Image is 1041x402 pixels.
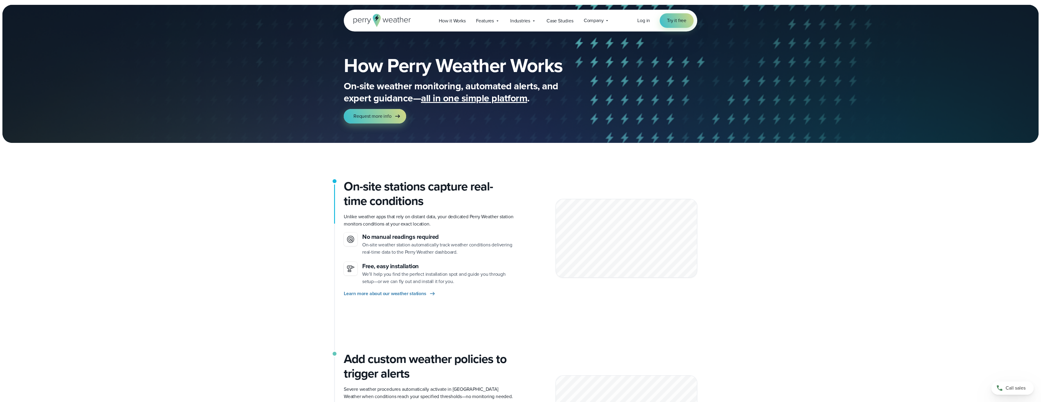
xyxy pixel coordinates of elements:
[362,271,516,285] p: We’ll help you find the perfect installation spot and guide you through setup—or we can fly out a...
[667,17,686,24] span: Try it free
[344,179,516,208] h2: On-site stations capture real-time conditions
[344,56,606,75] h1: How Perry Weather Works
[421,91,527,105] span: all in one simple platform
[547,17,573,25] span: Case Studies
[344,352,516,381] h3: Add custom weather policies to trigger alerts
[1006,384,1026,392] span: Call sales
[510,17,530,25] span: Industries
[660,13,694,28] a: Try it free
[344,290,426,297] span: Learn more about our weather stations
[344,386,516,400] p: Severe weather procedures automatically activate in [GEOGRAPHIC_DATA] Weather when conditions rea...
[362,262,516,271] h3: Free, easy installation
[991,381,1034,395] a: Call sales
[476,17,494,25] span: Features
[637,17,650,24] a: Log in
[584,17,604,24] span: Company
[362,241,516,256] p: On-site weather station automatically track weather conditions delivering real-time data to the P...
[541,15,579,27] a: Case Studies
[434,15,471,27] a: How it Works
[344,290,436,297] a: Learn more about our weather stations
[439,17,466,25] span: How it Works
[344,80,586,104] p: On-site weather monitoring, automated alerts, and expert guidance— .
[344,213,516,228] p: Unlike weather apps that rely on distant data, your dedicated Perry Weather station monitors cond...
[353,113,392,120] span: Request more info
[362,232,516,241] h3: No manual readings required
[344,109,406,124] a: Request more info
